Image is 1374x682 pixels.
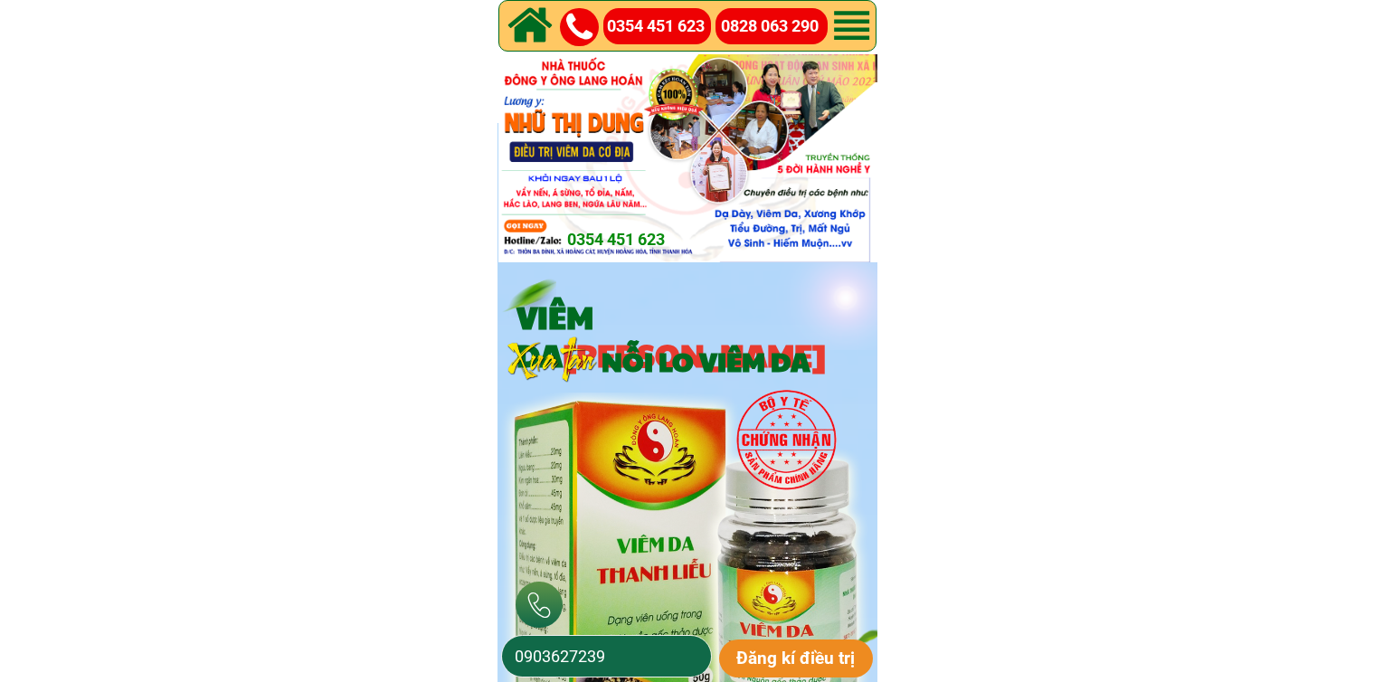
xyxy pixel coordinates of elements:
[563,332,826,376] span: [PERSON_NAME]
[721,14,829,40] a: 0828 063 290
[567,227,748,253] a: 0354 451 623
[719,639,874,677] p: Đăng kí điều trị
[516,298,898,374] h3: VIÊM DA
[602,345,915,377] h3: NỖI LO VIÊM DA
[607,14,714,40] a: 0354 451 623
[510,636,703,677] input: Số điện thoại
